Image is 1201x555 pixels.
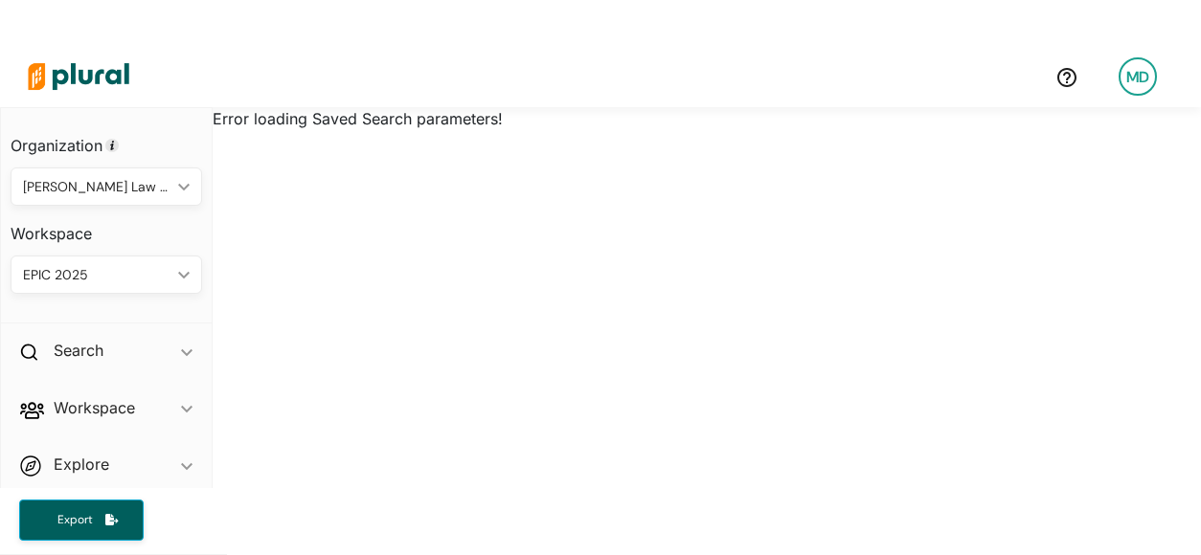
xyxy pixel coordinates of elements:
div: [PERSON_NAME] Law Group [23,177,170,197]
img: Logo for Plural [11,43,146,110]
h3: Organization [11,118,202,160]
div: EPIC 2025 [23,265,170,285]
h2: Workspace [54,397,135,418]
h2: Search [54,340,103,361]
button: Export [19,499,144,541]
span: Export [44,512,105,528]
iframe: Intercom live chat [1136,490,1182,536]
h2: Explore [54,454,109,475]
a: MD [1103,50,1172,103]
div: Error loading Saved Search parameters! [213,107,1201,130]
div: MD [1119,57,1157,96]
h3: Workspace [11,206,202,248]
div: Tooltip anchor [103,137,121,154]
